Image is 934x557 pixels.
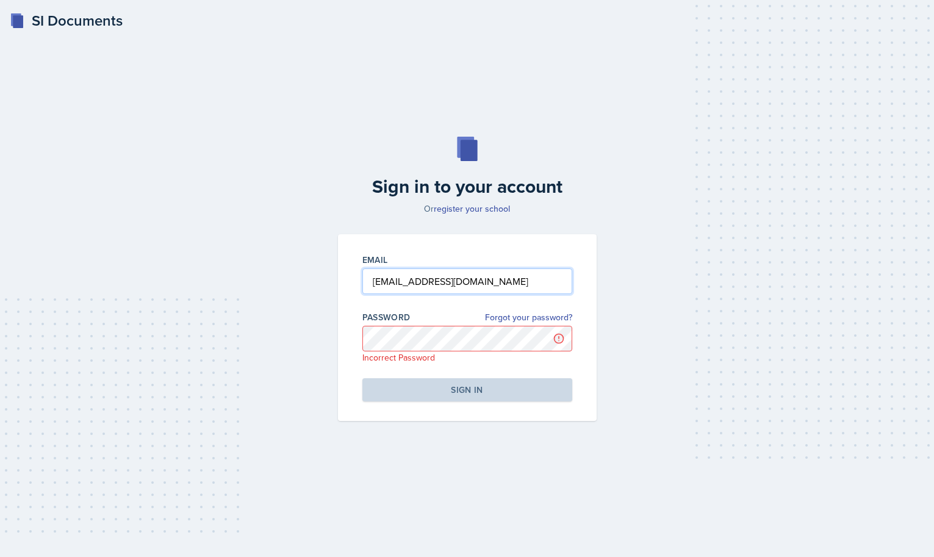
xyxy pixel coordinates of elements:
[434,203,510,215] a: register your school
[451,384,483,396] div: Sign in
[362,311,411,323] label: Password
[331,203,604,215] p: Or
[485,311,572,324] a: Forgot your password?
[362,351,572,364] p: Incorrect Password
[10,10,123,32] a: SI Documents
[362,254,388,266] label: Email
[362,378,572,401] button: Sign in
[362,268,572,294] input: Email
[331,176,604,198] h2: Sign in to your account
